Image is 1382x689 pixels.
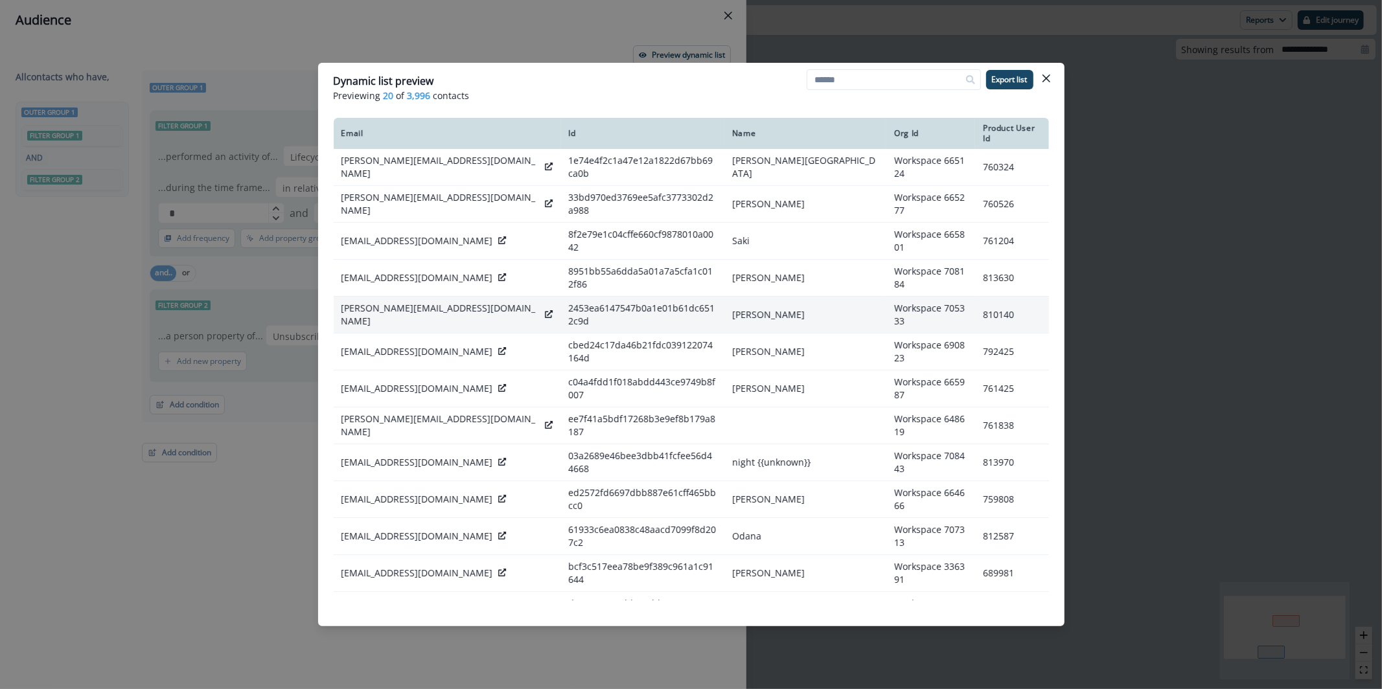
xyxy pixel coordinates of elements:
[560,186,724,223] td: 33bd970ed3769ee5afc3773302d2a988
[975,297,1048,333] td: 810140
[886,186,975,223] td: Workspace 665277
[341,154,540,180] p: [PERSON_NAME][EMAIL_ADDRESS][DOMAIN_NAME]
[341,456,493,469] p: [EMAIL_ADDRESS][DOMAIN_NAME]
[975,407,1048,444] td: 761838
[886,223,975,260] td: Workspace 665801
[975,481,1048,518] td: 759808
[334,73,434,89] p: Dynamic list preview
[724,370,886,407] td: [PERSON_NAME]
[724,444,886,481] td: night {{unknown}}
[724,223,886,260] td: Saki
[886,444,975,481] td: Workspace 708443
[341,234,493,247] p: [EMAIL_ADDRESS][DOMAIN_NAME]
[568,128,717,139] div: Id
[1036,68,1057,89] button: Close
[560,407,724,444] td: ee7f41a5bdf17268b3e9ef8b179a8187
[724,518,886,555] td: Odana
[975,260,1048,297] td: 813630
[886,592,975,629] td: Workspace 665734
[560,223,724,260] td: 8f2e79e1c04cffe660cf9878010a0042
[341,345,493,358] p: [EMAIL_ADDRESS][DOMAIN_NAME]
[975,592,1048,629] td: 761115
[560,333,724,370] td: cbed24c17da46b21fdc039122074164d
[560,149,724,186] td: 1e74e4f2c1a47e12a1822d67bb69ca0b
[886,481,975,518] td: Workspace 664666
[560,370,724,407] td: c04a4fdd1f018abdd443ce9749b8f007
[886,149,975,186] td: Workspace 665124
[341,302,540,328] p: [PERSON_NAME][EMAIL_ADDRESS][DOMAIN_NAME]
[975,149,1048,186] td: 760324
[886,333,975,370] td: Workspace 690823
[975,518,1048,555] td: 812587
[341,567,493,580] p: [EMAIL_ADDRESS][DOMAIN_NAME]
[560,260,724,297] td: 8951bb55a6dda5a01a7a5cfa1c012f86
[724,186,886,223] td: [PERSON_NAME]
[886,555,975,592] td: Workspace 336391
[341,271,493,284] p: [EMAIL_ADDRESS][DOMAIN_NAME]
[408,89,431,102] span: 3,996
[975,555,1048,592] td: 689981
[724,333,886,370] td: [PERSON_NAME]
[341,493,493,506] p: [EMAIL_ADDRESS][DOMAIN_NAME]
[886,297,975,333] td: Workspace 705333
[724,297,886,333] td: [PERSON_NAME]
[341,128,553,139] div: Email
[724,149,886,186] td: [PERSON_NAME][GEOGRAPHIC_DATA]
[975,444,1048,481] td: 813970
[384,89,394,102] span: 20
[724,481,886,518] td: [PERSON_NAME]
[886,518,975,555] td: Workspace 707313
[886,260,975,297] td: Workspace 708184
[341,191,540,217] p: [PERSON_NAME][EMAIL_ADDRESS][DOMAIN_NAME]
[732,128,879,139] div: Name
[724,555,886,592] td: [PERSON_NAME]
[975,333,1048,370] td: 792425
[724,592,886,629] td: [PERSON_NAME]
[724,260,886,297] td: [PERSON_NAME]
[341,530,493,543] p: [EMAIL_ADDRESS][DOMAIN_NAME]
[560,592,724,629] td: dc2428861c2bb6e3bb2686c6738e2e69
[886,370,975,407] td: Workspace 665987
[560,555,724,592] td: bcf3c517eea78be9f389c961a1c91644
[992,75,1028,84] p: Export list
[986,70,1033,89] button: Export list
[560,481,724,518] td: ed2572fd6697dbb887e61cff465bbcc0
[886,407,975,444] td: Workspace 648619
[983,123,1041,144] div: Product User Id
[894,128,967,139] div: Org Id
[560,444,724,481] td: 03a2689e46bee3dbb41fcfee56d44668
[341,412,540,438] p: [PERSON_NAME][EMAIL_ADDRESS][DOMAIN_NAME]
[334,89,1049,102] p: Previewing of contacts
[560,297,724,333] td: 2453ea6147547b0a1e01b61dc6512c9d
[975,186,1048,223] td: 760526
[975,223,1048,260] td: 761204
[560,518,724,555] td: 61933c6ea0838c48aacd7099f8d207c2
[975,370,1048,407] td: 761425
[341,382,493,395] p: [EMAIL_ADDRESS][DOMAIN_NAME]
